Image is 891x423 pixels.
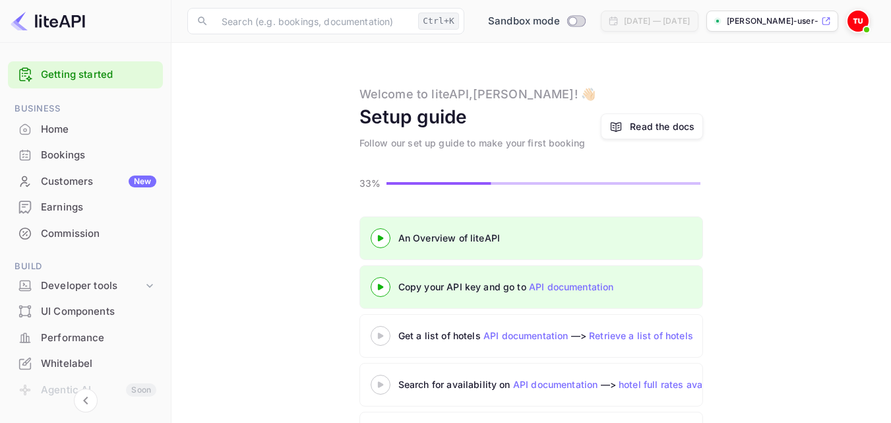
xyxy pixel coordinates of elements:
span: Build [8,259,163,274]
a: CustomersNew [8,169,163,193]
div: New [129,176,156,187]
p: 33% [359,176,383,190]
img: Thierry User [847,11,869,32]
button: Collapse navigation [74,389,98,412]
div: Copy your API key and go to [398,280,728,294]
div: Switch to Production mode [483,14,590,29]
div: Earnings [41,200,156,215]
div: UI Components [8,299,163,325]
div: Performance [41,331,156,346]
div: Developer tools [8,275,163,298]
div: Ctrl+K [418,13,459,30]
div: Commission [41,226,156,242]
div: Home [41,122,156,137]
span: Business [8,102,163,116]
div: Follow our set up guide to make your first booking [359,136,586,150]
a: API documentation [483,330,568,341]
div: Bookings [41,148,156,163]
div: Whitelabel [41,356,156,372]
div: Get a list of hotels —> [398,329,728,342]
a: hotel full rates availability [619,379,736,390]
a: Whitelabel [8,351,163,375]
div: [DATE] — [DATE] [624,15,690,27]
span: Sandbox mode [488,14,560,29]
div: Search for availability on —> [398,377,860,391]
a: Getting started [41,67,156,82]
img: LiteAPI logo [11,11,85,32]
div: Commission [8,221,163,247]
a: Bookings [8,143,163,167]
div: CustomersNew [8,169,163,195]
div: Bookings [8,143,163,168]
a: Home [8,117,163,141]
div: Whitelabel [8,351,163,377]
a: UI Components [8,299,163,323]
a: Earnings [8,195,163,219]
div: Setup guide [359,103,468,131]
input: Search (e.g. bookings, documentation) [214,8,413,34]
div: Welcome to liteAPI, [PERSON_NAME] ! 👋🏻 [359,85,596,103]
div: Performance [8,325,163,351]
a: Performance [8,325,163,350]
div: An Overview of liteAPI [398,231,728,245]
a: Read the docs [601,114,703,139]
a: API documentation [529,281,614,292]
a: Commission [8,221,163,245]
p: [PERSON_NAME]-user-4gqow.nui... [727,15,818,27]
div: Home [8,117,163,143]
div: Getting started [8,61,163,88]
a: API documentation [513,379,598,390]
a: Read the docs [630,119,694,133]
div: Developer tools [41,278,143,294]
div: UI Components [41,304,156,319]
div: Customers [41,174,156,189]
a: Retrieve a list of hotels [589,330,693,341]
div: Earnings [8,195,163,220]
